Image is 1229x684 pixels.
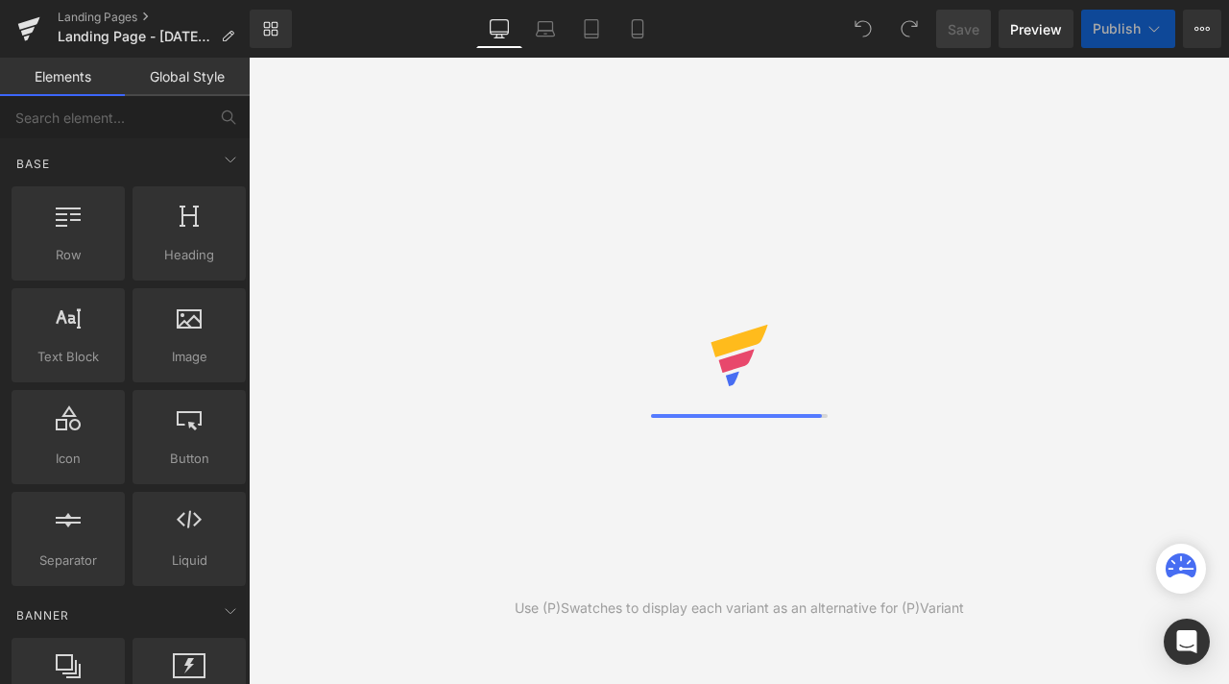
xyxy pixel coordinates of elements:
[522,10,568,48] a: Laptop
[58,10,250,25] a: Landing Pages
[1093,21,1141,37] span: Publish
[844,10,882,48] button: Undo
[138,245,240,265] span: Heading
[14,155,52,173] span: Base
[58,29,213,44] span: Landing Page - [DATE] 14:10:03
[17,550,119,571] span: Separator
[138,550,240,571] span: Liquid
[1164,619,1210,665] div: Open Intercom Messenger
[568,10,614,48] a: Tablet
[1183,10,1221,48] button: More
[17,245,119,265] span: Row
[614,10,661,48] a: Mobile
[138,347,240,367] span: Image
[890,10,928,48] button: Redo
[250,10,292,48] a: New Library
[1010,19,1062,39] span: Preview
[999,10,1073,48] a: Preview
[138,449,240,469] span: Button
[17,347,119,367] span: Text Block
[14,606,71,624] span: Banner
[476,10,522,48] a: Desktop
[1081,10,1175,48] button: Publish
[17,449,119,469] span: Icon
[515,598,964,619] div: Use (P)Swatches to display each variant as an alternative for (P)Variant
[125,58,250,96] a: Global Style
[948,19,979,39] span: Save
